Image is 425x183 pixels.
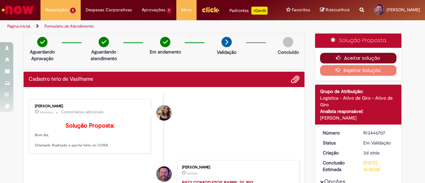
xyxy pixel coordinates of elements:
img: check-circle-green.png [37,37,47,47]
img: ServiceNow [1,3,35,17]
time: 26/08/2025 08:36:38 [187,171,198,175]
a: Rascunhos [320,7,350,13]
span: 1 [167,8,172,13]
p: Aguardando atendimento [88,48,120,62]
span: Requisições [45,7,69,13]
div: Solução Proposta [315,34,402,48]
div: R13446707 [363,130,394,136]
img: arrow-next.png [221,37,232,47]
img: img-circle-grey.png [283,37,293,47]
button: Adicionar anexos [291,75,299,84]
span: 2 [70,8,76,13]
img: check-circle-green.png [160,37,170,47]
ul: Trilhas de página [5,20,278,33]
img: click_logo_yellow_360x200.png [202,5,219,15]
dt: Conclusão Estimada [318,159,359,173]
span: 24m atrás [40,110,53,114]
span: 3d atrás [187,171,198,175]
p: Aguardando Aprovação [26,48,58,62]
div: [PERSON_NAME] [182,165,293,169]
div: Logística - Ativo de Giro - Ativo de Giro [320,95,397,108]
div: [PERSON_NAME] [320,115,397,121]
div: Em Validação [363,139,394,146]
b: Solução Proposta: [65,122,115,130]
a: Página inicial [7,24,30,29]
p: Validação [217,49,236,55]
span: More [181,7,192,13]
time: 26/08/2025 08:36:56 [363,150,380,156]
a: Formulário de Atendimento [44,24,94,29]
div: Grupo de Atribuição: [320,88,397,95]
p: Concluído [278,49,299,55]
button: Rejeitar Solução [320,65,397,76]
span: Favoritos [292,7,310,13]
h2: Cadastro teto de Vasilhame Histórico de tíquete [29,76,93,82]
small: Comentários adicionais [61,109,104,115]
dt: Criação [318,149,359,156]
p: Bom dia, Chamado finalizado e aporte feito no CORA. [35,123,145,148]
div: Mariana Marques Americo [156,105,172,121]
div: Paulo Afonso De Freitas [156,166,172,182]
span: 3d atrás [363,150,380,156]
button: Aceitar solução [320,53,397,63]
div: Padroniza [229,7,268,15]
span: Aprovações [142,7,165,13]
p: Em andamento [150,48,181,55]
span: Despesas Corporativas [86,7,132,13]
span: [PERSON_NAME] [386,7,420,13]
div: Analista responsável: [320,108,397,115]
span: Rascunhos [326,7,350,13]
dt: Número [318,130,359,136]
time: 28/08/2025 10:56:22 [40,110,53,114]
dt: Status [318,139,359,146]
div: 26/08/2025 08:36:56 [363,149,394,156]
p: +GenAi [251,7,268,15]
img: check-circle-green.png [99,37,109,47]
div: [PERSON_NAME] [35,104,145,108]
div: [DATE] 18:00:00 [363,159,394,173]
